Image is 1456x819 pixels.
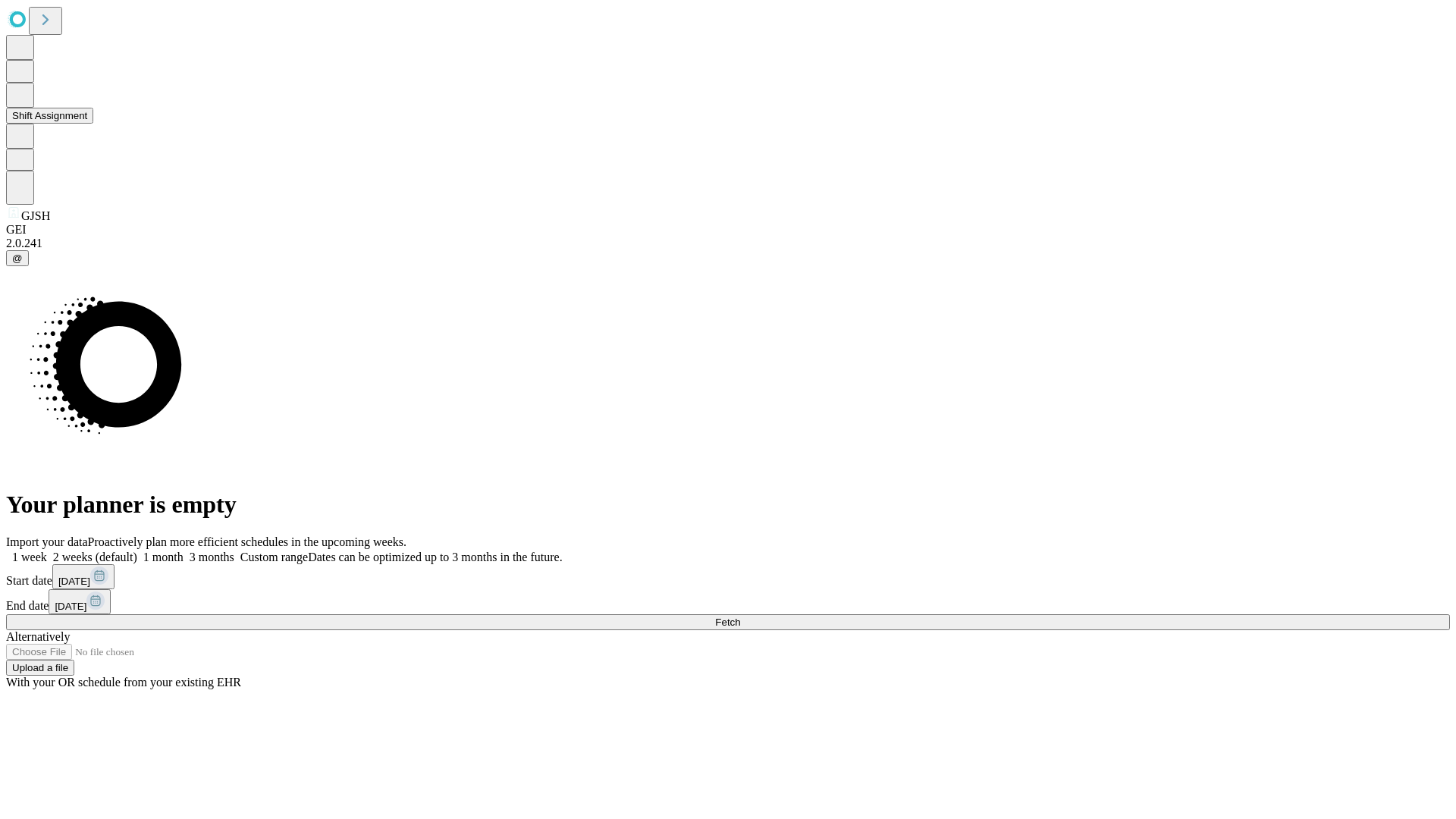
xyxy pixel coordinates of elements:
[6,630,70,643] span: Alternatively
[143,551,184,563] span: 1 month
[6,660,74,676] button: Upload a file
[6,108,93,124] button: Shift Assignment
[190,551,234,563] span: 3 months
[55,601,86,612] span: [DATE]
[12,253,23,264] span: @
[308,551,562,563] span: Dates can be optimized up to 3 months in the future.
[49,589,111,614] button: [DATE]
[52,564,115,589] button: [DATE]
[6,223,1450,237] div: GEI
[21,209,50,222] span: GJSH
[6,535,88,548] span: Import your data
[6,564,1450,589] div: Start date
[6,491,1450,519] h1: Your planner is empty
[6,676,241,689] span: With your OR schedule from your existing EHR
[12,551,47,563] span: 1 week
[240,551,308,563] span: Custom range
[58,576,90,587] span: [DATE]
[6,614,1450,630] button: Fetch
[6,589,1450,614] div: End date
[88,535,406,548] span: Proactively plan more efficient schedules in the upcoming weeks.
[6,237,1450,250] div: 2.0.241
[6,250,29,266] button: @
[53,551,137,563] span: 2 weeks (default)
[715,617,740,628] span: Fetch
